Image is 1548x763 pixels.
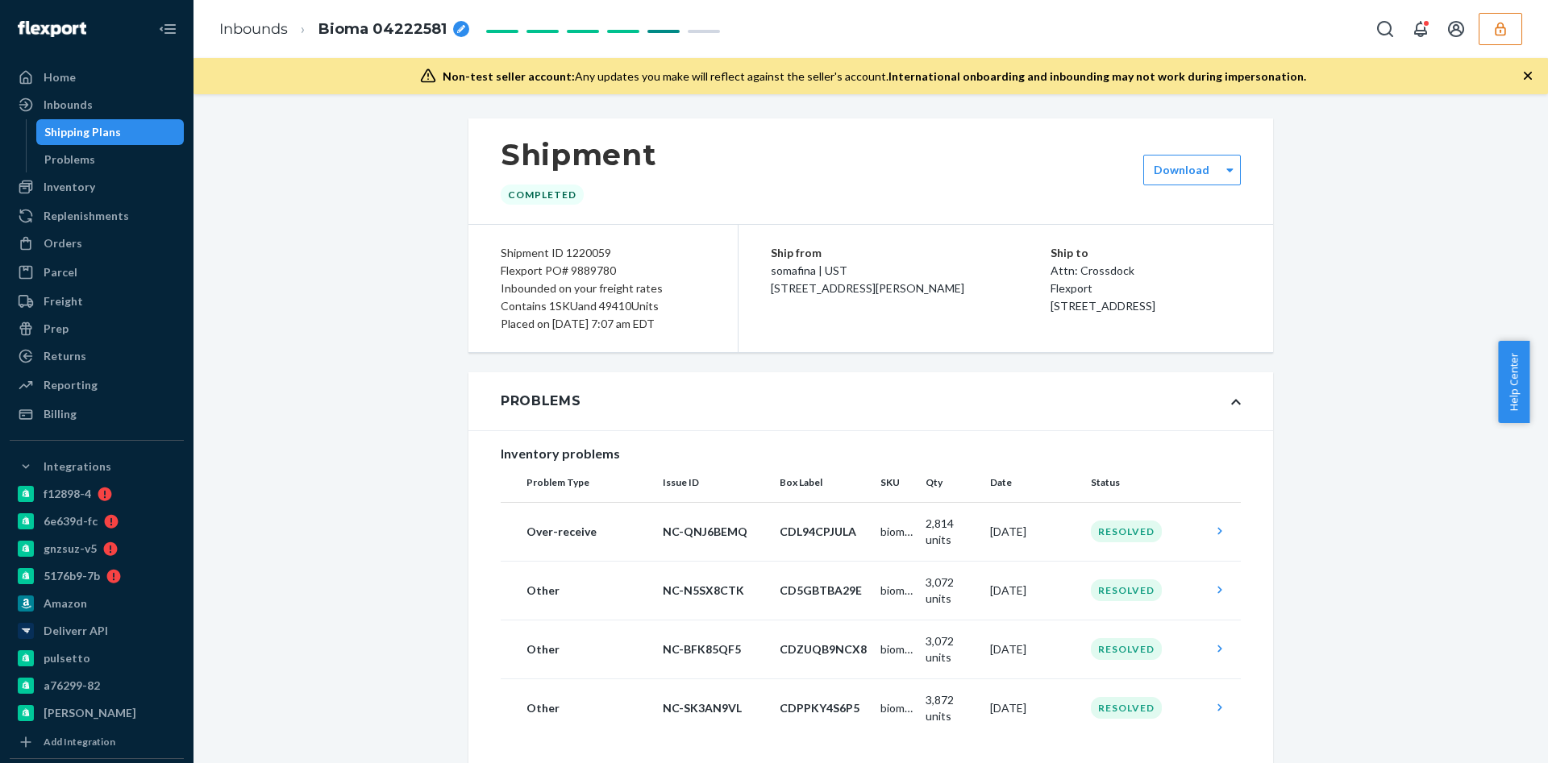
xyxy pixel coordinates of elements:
[501,444,1241,463] div: Inventory problems
[44,541,97,557] div: gnzsuz-v5
[984,678,1084,737] td: [DATE]
[10,645,184,671] a: pulsetto
[1084,463,1205,502] th: Status
[44,513,98,529] div: 6e639d-fc
[1091,697,1162,719] div: Resolved
[44,705,136,721] div: [PERSON_NAME]
[318,19,447,40] span: Bioma 04222581
[874,502,919,561] td: bioma_probiotics
[501,315,705,333] div: Placed on [DATE] 7:07 am EDT
[1154,162,1209,178] label: Download
[780,700,868,716] p: CDPPKY4S6P5
[984,561,1084,620] td: [DATE]
[663,700,767,716] p: NC-SK3AN9VL
[44,264,77,280] div: Parcel
[44,595,87,612] div: Amazon
[10,673,184,699] a: a76299-82
[44,151,95,168] div: Problems
[10,316,184,342] a: Prep
[10,288,184,314] a: Freight
[1091,638,1162,660] div: Resolved
[1440,13,1472,45] button: Open account menu
[36,119,185,145] a: Shipping Plans
[44,293,83,309] div: Freight
[10,508,184,534] a: 6e639d-fc
[44,97,93,113] div: Inbounds
[44,735,115,748] div: Add Integration
[36,147,185,172] a: Problems
[1091,579,1162,601] div: Resolved
[44,568,100,584] div: 5176b9-7b
[10,481,184,507] a: f12898-4
[919,678,984,737] td: 3,872 units
[10,92,184,118] a: Inbounds
[874,561,919,620] td: bioma_probiotics
[44,458,111,475] div: Integrations
[10,64,184,90] a: Home
[780,641,868,657] p: CDZUQB9NCX8
[984,502,1084,561] td: [DATE]
[443,68,1306,85] div: Any updates you make will reflect against the seller's account.
[663,641,767,657] p: NC-BFK85QF5
[44,208,129,224] div: Replenishments
[526,524,650,540] p: Over-receive
[1404,13,1437,45] button: Open notifications
[10,401,184,427] a: Billing
[44,406,77,422] div: Billing
[780,524,868,540] p: CDL94CPJULA
[44,623,108,639] div: Deliverr API
[10,591,184,616] a: Amazon
[1051,299,1155,313] span: [STREET_ADDRESS]
[1091,520,1162,542] div: Resolved
[919,502,984,561] td: 2,814 units
[526,583,650,599] p: Other
[501,463,656,502] th: Problem Type
[44,678,100,694] div: a76299-82
[1369,13,1401,45] button: Open Search Box
[984,620,1084,678] td: [DATE]
[152,13,184,45] button: Close Navigation
[44,377,98,393] div: Reporting
[44,321,69,337] div: Prep
[10,618,184,644] a: Deliverr API
[526,700,650,716] p: Other
[663,583,767,599] p: NC-N5SX8CTK
[10,230,184,256] a: Orders
[10,563,184,589] a: 5176b9-7b
[874,678,919,737] td: bioma_probiotics
[44,486,91,502] div: f12898-4
[44,348,86,364] div: Returns
[10,732,184,752] a: Add Integration
[984,463,1084,502] th: Date
[44,124,121,140] div: Shipping Plans
[888,69,1306,83] span: International onboarding and inbounding may not work during impersonation.
[501,280,705,297] div: Inbounded on your freight rates
[1051,262,1242,280] p: Attn: Crossdock
[44,235,82,251] div: Orders
[501,297,705,315] div: Contains 1 SKU and 49410 Units
[663,524,767,540] p: NC-QNJ6BEMQ
[874,463,919,502] th: SKU
[10,203,184,229] a: Replenishments
[1051,244,1242,262] p: Ship to
[10,259,184,285] a: Parcel
[10,372,184,398] a: Reporting
[501,392,581,411] div: Problems
[501,244,705,262] div: Shipment ID 1220059
[10,536,184,562] a: gnzsuz-v5
[44,650,90,666] div: pulsetto
[780,583,868,599] p: CD5GBTBA29E
[44,179,95,195] div: Inventory
[656,463,773,502] th: Issue ID
[1051,280,1242,297] p: Flexport
[501,138,656,172] h1: Shipment
[10,454,184,479] button: Integrations
[526,641,650,657] p: Other
[919,463,984,502] th: Qty
[10,700,184,726] a: [PERSON_NAME]
[1498,341,1529,423] span: Help Center
[773,463,874,502] th: Box Label
[919,561,984,620] td: 3,072 units
[501,262,705,280] div: Flexport PO# 9889780
[206,6,482,53] ol: breadcrumbs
